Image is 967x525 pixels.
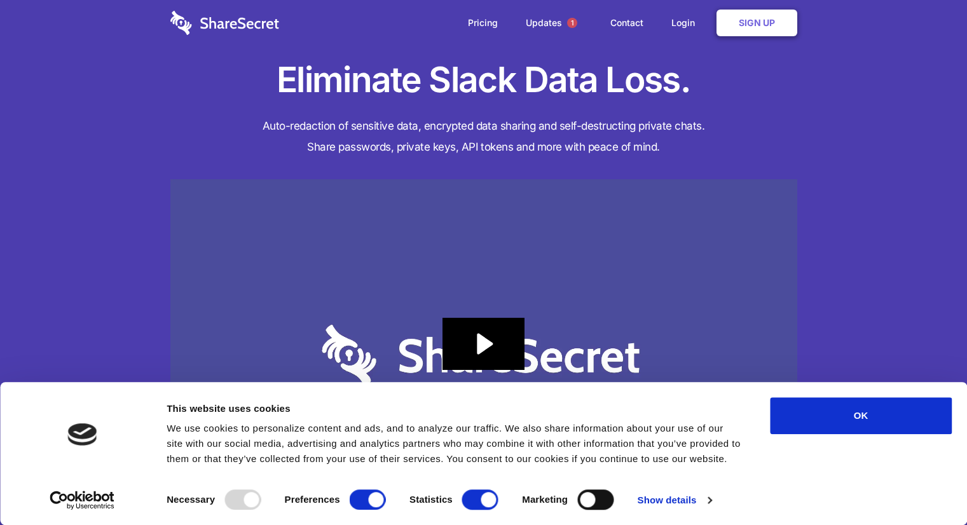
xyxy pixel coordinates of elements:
a: Login [659,3,714,43]
h4: Auto-redaction of sensitive data, encrypted data sharing and self-destructing private chats. Shar... [170,116,797,158]
a: Show details [638,491,711,510]
img: logo-wordmark-white-trans-d4663122ce5f474addd5e946df7df03e33cb6a1c49d2221995e7729f52c070b2.svg [170,11,279,35]
button: OK [770,397,952,434]
strong: Preferences [285,494,340,505]
span: 1 [567,18,577,28]
div: This website uses cookies [167,401,741,416]
strong: Necessary [167,494,215,505]
a: Pricing [455,3,511,43]
img: logo [67,423,97,446]
a: Contact [598,3,656,43]
strong: Statistics [409,494,453,505]
h1: Eliminate Slack Data Loss. [170,57,797,103]
strong: Marketing [522,494,568,505]
a: Usercentrics Cookiebot - opens in a new window [27,491,138,510]
a: Sign Up [717,10,797,36]
button: Play Video: Sharesecret Slack Extension [442,318,524,370]
div: We use cookies to personalize content and ads, and to analyze our traffic. We also share informat... [167,421,741,467]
